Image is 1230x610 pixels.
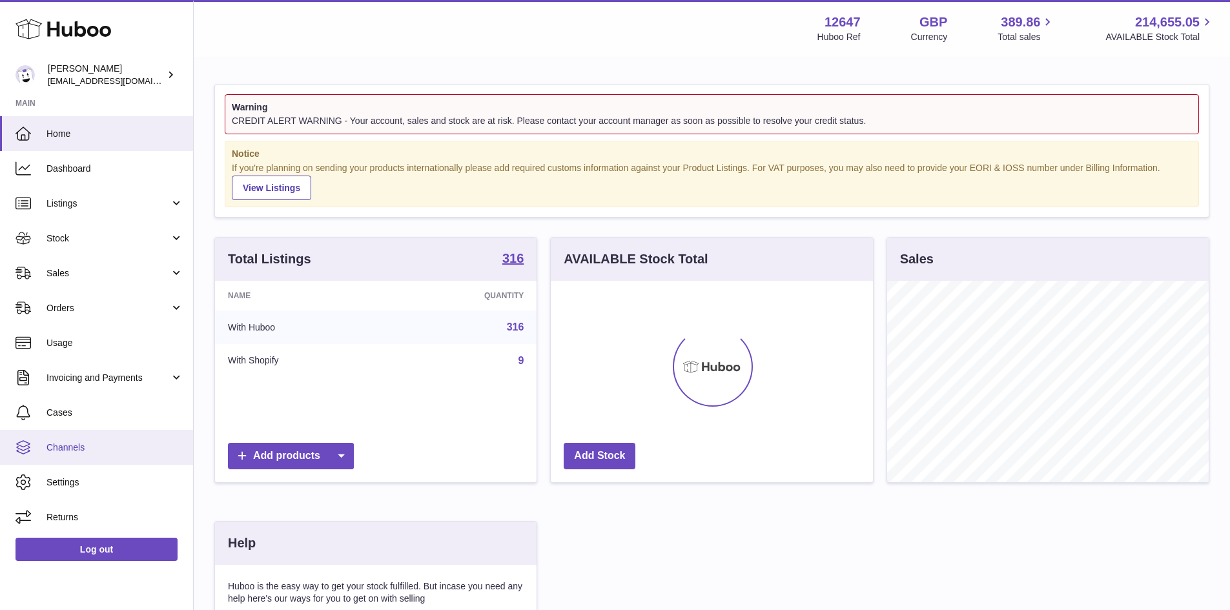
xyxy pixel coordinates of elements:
a: 316 [507,321,524,332]
span: Total sales [998,31,1055,43]
div: Huboo Ref [817,31,861,43]
strong: 12647 [825,14,861,31]
h3: AVAILABLE Stock Total [564,250,708,268]
span: 214,655.05 [1135,14,1200,31]
td: With Huboo [215,310,389,344]
strong: Warning [232,101,1192,114]
h3: Help [228,534,256,552]
span: AVAILABLE Stock Total [1105,31,1215,43]
span: Stock [46,232,170,245]
a: 316 [502,252,524,267]
span: 389.86 [1001,14,1040,31]
a: Add products [228,443,354,469]
span: [EMAIL_ADDRESS][DOMAIN_NAME] [48,76,190,86]
span: Home [46,128,183,140]
div: If you're planning on sending your products internationally please add required customs informati... [232,162,1192,201]
strong: Notice [232,148,1192,160]
td: With Shopify [215,344,389,378]
a: Log out [15,538,178,561]
span: Sales [46,267,170,280]
p: Huboo is the easy way to get your stock fulfilled. But incase you need any help here's our ways f... [228,580,524,605]
th: Name [215,281,389,310]
strong: GBP [919,14,947,31]
a: Add Stock [564,443,635,469]
span: Dashboard [46,163,183,175]
span: Usage [46,337,183,349]
h3: Total Listings [228,250,311,268]
strong: 316 [502,252,524,265]
a: 389.86 Total sales [998,14,1055,43]
span: Cases [46,407,183,419]
span: Channels [46,442,183,454]
span: Listings [46,198,170,210]
div: [PERSON_NAME] [48,63,164,87]
div: CREDIT ALERT WARNING - Your account, sales and stock are at risk. Please contact your account man... [232,115,1192,127]
a: 9 [518,355,524,366]
th: Quantity [389,281,537,310]
a: 214,655.05 AVAILABLE Stock Total [1105,14,1215,43]
span: Settings [46,476,183,489]
h3: Sales [900,250,934,268]
div: Currency [911,31,948,43]
img: internalAdmin-12647@internal.huboo.com [15,65,35,85]
span: Invoicing and Payments [46,372,170,384]
span: Returns [46,511,183,524]
a: View Listings [232,176,311,200]
span: Orders [46,302,170,314]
